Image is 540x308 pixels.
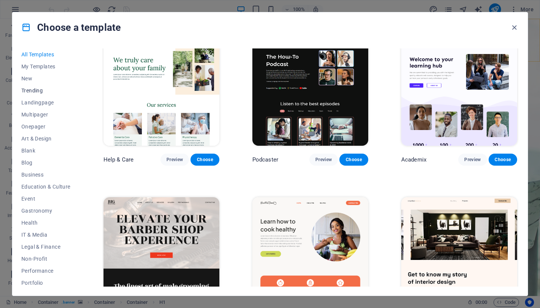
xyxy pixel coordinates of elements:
span: Education & Culture [21,184,70,190]
button: Choose [190,154,219,166]
span: Legal & Finance [21,244,70,250]
span: Health [21,220,70,226]
img: UrbanNest Interiors [401,197,517,304]
span: Art & Design [21,136,70,142]
img: Podcaster [252,39,368,146]
button: IT & Media [21,229,70,241]
button: My Templates [21,60,70,72]
button: Portfolio [21,277,70,289]
button: Preview [458,154,487,166]
span: New [21,75,70,82]
img: BIG Barber Shop [103,197,219,304]
button: Choose [339,154,368,166]
span: Trending [21,88,70,94]
span: Preview [166,157,183,163]
span: Onepager [21,124,70,130]
span: Choose [495,157,511,163]
button: Preview [309,154,338,166]
span: Gastronomy [21,208,70,214]
button: Blog [21,157,70,169]
span: IT & Media [21,232,70,238]
span: Preview [315,157,332,163]
button: Non-Profit [21,253,70,265]
p: Help & Care [103,156,134,163]
img: Health & Food [252,197,368,304]
span: Multipager [21,112,70,118]
button: Multipager [21,109,70,121]
span: Landingpage [21,100,70,106]
span: Preview [464,157,481,163]
button: Onepager [21,121,70,133]
span: Performance [21,268,70,274]
span: Choose [196,157,213,163]
button: Choose [489,154,517,166]
img: Academix [401,39,517,146]
span: Business [21,172,70,178]
span: Portfolio [21,280,70,286]
button: New [21,72,70,85]
button: Legal & Finance [21,241,70,253]
button: Landingpage [21,97,70,109]
button: Business [21,169,70,181]
button: Education & Culture [21,181,70,193]
button: Blank [21,145,70,157]
button: Trending [21,85,70,97]
span: My Templates [21,63,70,69]
span: All Templates [21,51,70,57]
h4: Choose a template [21,21,121,33]
button: Performance [21,265,70,277]
span: Blank [21,148,70,154]
button: All Templates [21,48,70,60]
span: Non-Profit [21,256,70,262]
button: Art & Design [21,133,70,145]
img: Help & Care [103,39,219,146]
span: Blog [21,160,70,166]
button: Preview [160,154,189,166]
button: Event [21,193,70,205]
button: Gastronomy [21,205,70,217]
span: Event [21,196,70,202]
button: Health [21,217,70,229]
span: Choose [345,157,362,163]
p: Academix [401,156,426,163]
p: Podcaster [252,156,278,163]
